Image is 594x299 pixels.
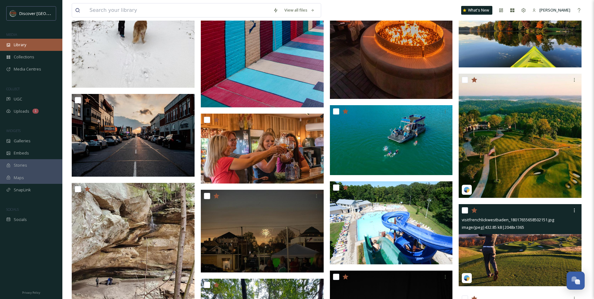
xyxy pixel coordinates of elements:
[14,187,31,193] span: SnapLink
[464,187,470,193] img: snapsea-logo.png
[14,175,24,181] span: Maps
[14,96,22,102] span: UGC
[462,224,524,230] span: image/jpeg | 432.85 kB | 2048 x 1365
[14,150,29,156] span: Embeds
[86,3,270,17] input: Search your library
[201,114,325,184] img: PATOKA LAKE WINERY_IN INDIANA-04.jpg
[14,54,34,60] span: Collections
[6,32,17,37] span: MEDIA
[330,181,454,264] img: DNR Image OBannon Woods State Park.jpg
[567,272,585,290] button: Open Chat
[6,86,20,91] span: COLLECT
[22,288,40,296] a: Privacy Policy
[529,4,573,16] a: [PERSON_NAME]
[72,94,196,177] img: 9046IMG_9046.jpg
[14,162,27,168] span: Stories
[459,204,582,286] img: visitfrenchlickwestbaden_18017655658502151.jpg
[10,10,16,17] img: SIN-logo.svg
[462,217,554,223] span: visitfrenchlickwestbaden_18017655658502151.jpg
[14,108,29,114] span: Uploads
[14,217,27,223] span: Socials
[330,105,454,175] img: PATOKA LAKE MARINA_IN INDIANA-24.jpg
[459,74,583,198] img: frenchlickgolf_17904419602911906.jpg
[14,138,31,144] span: Galleries
[32,109,39,114] div: 1
[6,128,21,133] span: WIDGETS
[22,291,40,295] span: Privacy Policy
[281,4,318,16] a: View all files
[14,66,41,72] span: Media Centres
[19,10,97,16] span: Discover [GEOGRAPHIC_DATA][US_STATE]
[464,275,470,281] img: snapsea-logo.png
[201,190,325,273] img: IMG_4084.jpg
[539,7,570,13] span: [PERSON_NAME]
[6,207,19,212] span: SOCIALS
[461,6,492,15] a: What's New
[14,42,26,48] span: Library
